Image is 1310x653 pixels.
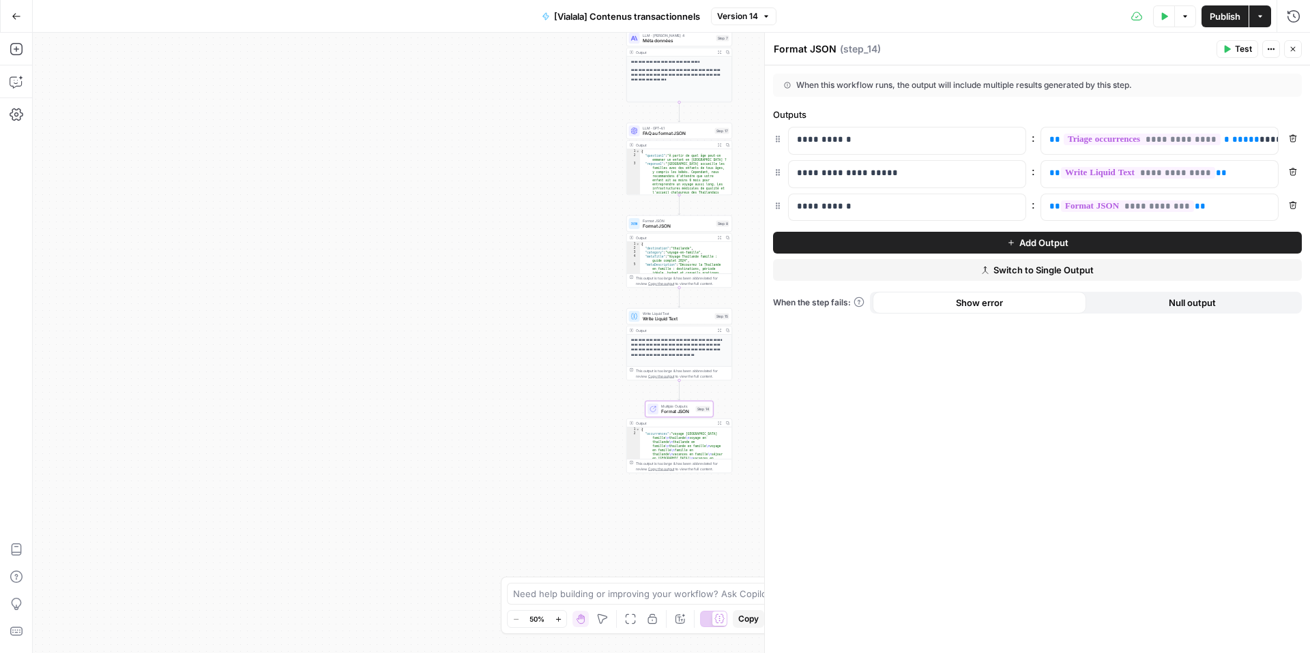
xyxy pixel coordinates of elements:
span: Write Liquid Text [643,316,712,322]
g: Edge from step_17 to step_8 [678,195,680,215]
div: Format JSONFormat JSONStep 8Output{ "destination":"thailande", "category":"voyage-en-famille", "m... [626,215,732,288]
span: Publish [1210,10,1240,23]
div: 1 [627,242,641,246]
span: Test [1235,43,1252,55]
button: Add Output [773,232,1302,254]
div: 3 [627,250,641,254]
span: Show error [956,296,1003,309]
button: Copy [733,610,764,628]
span: Multiple Outputs [661,404,693,409]
span: 50% [529,613,544,624]
a: When the step fails: [773,297,864,309]
span: LLM · [PERSON_NAME] 4 [643,33,714,38]
textarea: Format JSON [774,42,836,56]
div: This output is too large & has been abbreviated for review. to view the full content. [636,275,729,286]
span: Copy [738,613,759,625]
span: Toggle code folding, rows 1 through 3 [636,427,640,431]
button: Publish [1202,5,1249,27]
div: Step 14 [696,406,711,412]
button: Switch to Single Output [773,259,1302,281]
span: Switch to Single Output [993,263,1094,277]
div: Outputs [773,108,1302,121]
div: 2 [627,431,641,579]
div: This output is too large & has been abbreviated for review. to view the full content. [636,461,729,472]
span: Copy the output [648,282,674,286]
div: 1 [627,427,641,431]
div: 2 [627,153,641,162]
div: 1 [627,149,641,153]
span: Toggle code folding, rows 1 through 9 [636,242,640,246]
span: FAQ au format JSON [643,130,712,137]
button: Test [1217,40,1258,58]
div: 2 [627,246,641,250]
span: : [1032,130,1035,146]
span: : [1032,196,1035,213]
div: Step 15 [715,314,729,320]
div: Step 7 [716,35,729,42]
div: Output [636,421,714,426]
span: Format JSON [661,408,693,415]
span: Format JSON [643,223,714,230]
span: Version 14 [717,10,758,22]
div: 4 [627,254,641,262]
div: 3 [627,162,641,215]
span: Méta données [643,37,714,44]
span: : [1032,163,1035,179]
span: LLM · GPT-4.1 [643,125,712,131]
g: Edge from step_7 to step_17 [678,102,680,122]
span: Copy the output [648,374,674,378]
span: ( step_14 ) [840,42,881,56]
span: Add Output [1019,236,1068,249]
div: Output [636,142,714,148]
div: Output [636,328,714,333]
div: This output is too large & has been abbreviated for review. to view the full content. [636,368,729,379]
span: Copy the output [648,467,674,471]
g: Edge from step_8 to step_15 [678,288,680,307]
span: Null output [1169,296,1216,309]
div: Output [636,50,714,55]
button: Null output [1086,292,1300,314]
span: Toggle code folding, rows 1 through 8 [636,149,640,153]
div: Output [636,235,714,241]
div: LLM · GPT-4.1FAQ au format JSONStep 17Output{ "question1":"À partir de quel âge peut-on emmener u... [626,123,732,195]
span: [Vialala] Contenus transactionnels [554,10,700,23]
span: Write Liquid Text [643,311,712,316]
g: Edge from step_15 to step_14 [678,380,680,400]
span: Format JSON [643,218,714,224]
div: Step 8 [716,221,729,227]
div: Multiple OutputsFormat JSONStep 14Output{ "occurrences":"voyage [GEOGRAPHIC_DATA] famille\nthaïla... [626,401,732,473]
div: When this workflow runs, the output will include multiple results generated by this step. [784,79,1212,91]
button: [Vialala] Contenus transactionnels [534,5,708,27]
div: 5 [627,262,641,283]
div: Step 17 [715,128,729,134]
button: Version 14 [711,7,776,25]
